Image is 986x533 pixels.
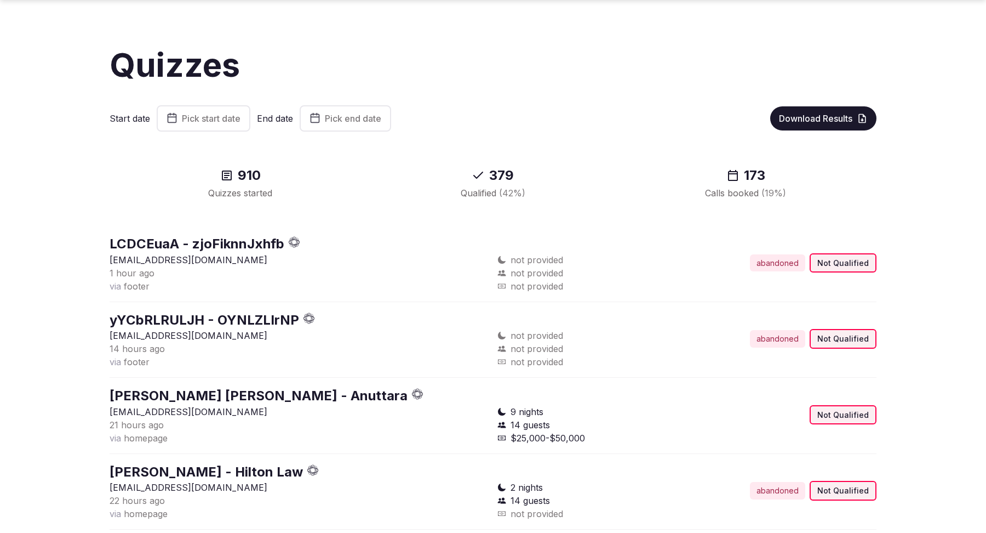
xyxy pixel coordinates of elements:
div: abandoned [750,330,805,348]
span: footer [124,356,150,367]
span: ( 19 %) [761,188,786,199]
div: Not Qualified [810,481,876,501]
span: ( 42 %) [499,188,525,199]
span: 1 hour ago [110,268,154,279]
span: 14 hours ago [110,343,165,354]
button: LCDCEuaA - zjoFiknnJxhfb [110,235,284,253]
span: not provided [511,253,563,266]
div: Not Qualified [810,329,876,349]
div: not provided [497,507,683,520]
span: not provided [511,266,563,280]
a: [PERSON_NAME] - Hilton Law [110,464,303,480]
div: not provided [497,280,683,293]
a: [PERSON_NAME] [PERSON_NAME] - Anuttara [110,388,408,404]
div: abandoned [750,482,805,500]
span: not provided [511,342,563,355]
div: Calls booked [633,186,859,200]
p: [EMAIL_ADDRESS][DOMAIN_NAME] [110,481,489,494]
span: 14 guests [511,418,550,432]
span: via [110,281,121,292]
div: not provided [497,355,683,368]
label: Start date [110,112,150,124]
button: 14 hours ago [110,342,165,355]
div: abandoned [750,254,805,272]
a: LCDCEuaA - zjoFiknnJxhfb [110,236,284,252]
p: [EMAIL_ADDRESS][DOMAIN_NAME] [110,329,489,342]
span: Pick end date [325,113,381,124]
span: 21 hours ago [110,419,164,430]
button: yYCbRLRULJH - OYNLZLIrNP [110,311,299,330]
button: 1 hour ago [110,266,154,280]
div: $25,000-$50,000 [497,432,683,445]
div: Qualified [380,186,606,200]
button: Download Results [770,106,876,131]
span: Pick start date [182,113,240,124]
label: End date [257,112,293,124]
button: 22 hours ago [110,494,165,507]
button: Pick start date [157,105,250,132]
div: Quizzes started [127,186,353,200]
button: Pick end date [300,105,391,132]
div: 379 [380,167,606,184]
span: 9 nights [511,405,543,418]
span: 14 guests [511,494,550,507]
p: [EMAIL_ADDRESS][DOMAIN_NAME] [110,253,489,266]
span: 2 nights [511,481,543,494]
span: footer [124,281,150,292]
span: Download Results [779,113,852,124]
span: via [110,356,121,367]
a: yYCbRLRULJH - OYNLZLIrNP [110,312,299,328]
div: Not Qualified [810,405,876,425]
button: 21 hours ago [110,418,164,432]
div: 910 [127,167,353,184]
span: 22 hours ago [110,495,165,506]
span: via [110,433,121,444]
button: [PERSON_NAME] - Hilton Law [110,463,303,481]
span: via [110,508,121,519]
div: Not Qualified [810,253,876,273]
span: homepage [124,508,168,519]
h1: Quizzes [110,42,876,88]
span: homepage [124,433,168,444]
p: [EMAIL_ADDRESS][DOMAIN_NAME] [110,405,489,418]
button: [PERSON_NAME] [PERSON_NAME] - Anuttara [110,387,408,405]
span: not provided [511,329,563,342]
div: 173 [633,167,859,184]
